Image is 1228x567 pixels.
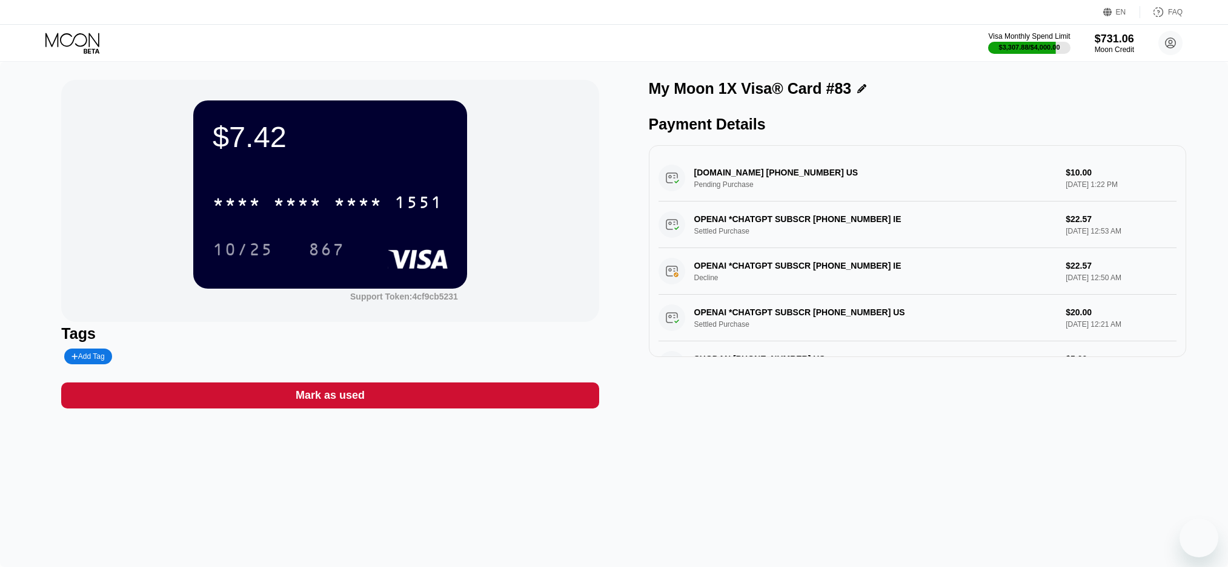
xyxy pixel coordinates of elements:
div: Moon Credit [1095,45,1134,54]
div: $7.42 [213,120,448,154]
div: $731.06Moon Credit [1095,33,1134,54]
div: 867 [299,234,354,264]
div: $731.06 [1095,33,1134,45]
div: Mark as used [61,382,599,408]
div: My Moon 1X Visa® Card #83 [649,80,852,97]
iframe: Button to launch messaging window [1180,519,1218,557]
div: Support Token:4cf9cb5231 [350,292,458,301]
div: EN [1103,6,1140,18]
div: Visa Monthly Spend Limit [988,32,1070,41]
div: 867 [308,241,345,261]
div: Mark as used [296,388,365,402]
div: $3,307.88 / $4,000.00 [999,44,1060,51]
div: Add Tag [71,352,104,361]
div: FAQ [1140,6,1183,18]
div: 10/25 [213,241,273,261]
div: Support Token: 4cf9cb5231 [350,292,458,301]
div: 1551 [394,194,443,214]
div: Visa Monthly Spend Limit$3,307.88/$4,000.00 [988,32,1070,54]
div: Payment Details [649,116,1186,133]
div: EN [1116,8,1126,16]
div: Tags [61,325,599,342]
div: FAQ [1168,8,1183,16]
div: 10/25 [204,234,282,264]
div: Add Tag [64,349,111,364]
